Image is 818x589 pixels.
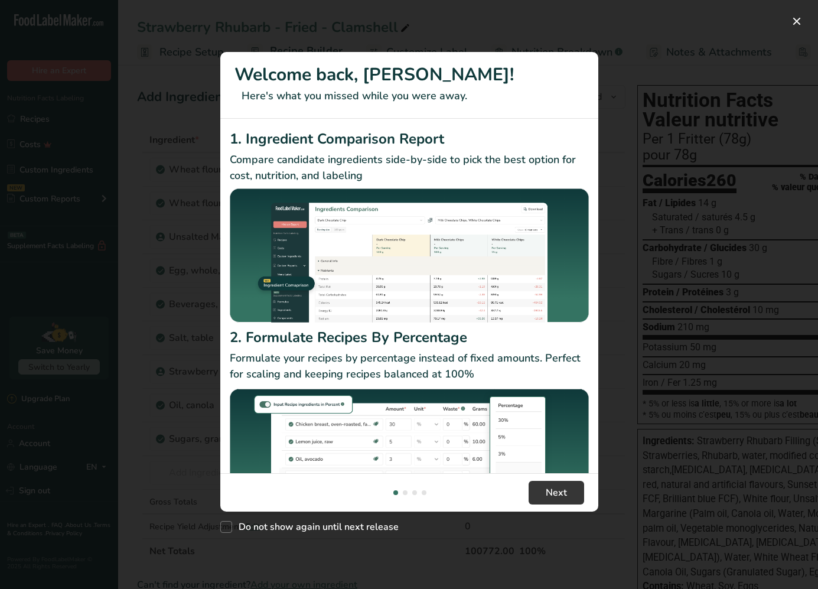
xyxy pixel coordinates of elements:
[230,327,589,348] h2: 2. Formulate Recipes By Percentage
[230,188,589,323] img: Ingredient Comparison Report
[234,61,584,88] h1: Welcome back, [PERSON_NAME]!
[230,152,589,184] p: Compare candidate ingredients side-by-side to pick the best option for cost, nutrition, and labeling
[529,481,584,505] button: Next
[230,387,589,529] img: Formulate Recipes By Percentage
[230,350,589,382] p: Formulate your recipes by percentage instead of fixed amounts. Perfect for scaling and keeping re...
[230,128,589,149] h2: 1. Ingredient Comparison Report
[546,486,567,500] span: Next
[232,521,399,533] span: Do not show again until next release
[234,88,584,104] p: Here's what you missed while you were away.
